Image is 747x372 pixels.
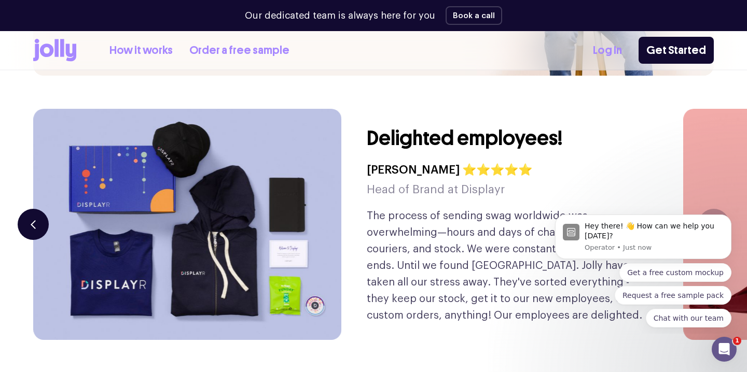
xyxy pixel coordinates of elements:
[367,160,532,180] h4: [PERSON_NAME] ⭐⭐⭐⭐⭐
[446,6,502,25] button: Book a call
[109,42,173,59] a: How it works
[539,205,747,334] iframe: Intercom notifications message
[639,37,714,64] a: Get Started
[367,208,651,324] p: The process of sending swag worldwide was overwhelming—hours and days of chasing up suppliers, co...
[733,337,741,345] span: 1
[189,42,289,59] a: Order a free sample
[245,9,435,23] p: Our dedicated team is always here for you
[367,180,532,199] h5: Head of Brand at Displayr
[712,337,737,362] iframe: Intercom live chat
[593,42,622,59] a: Log In
[367,125,562,152] h3: Delighted employees!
